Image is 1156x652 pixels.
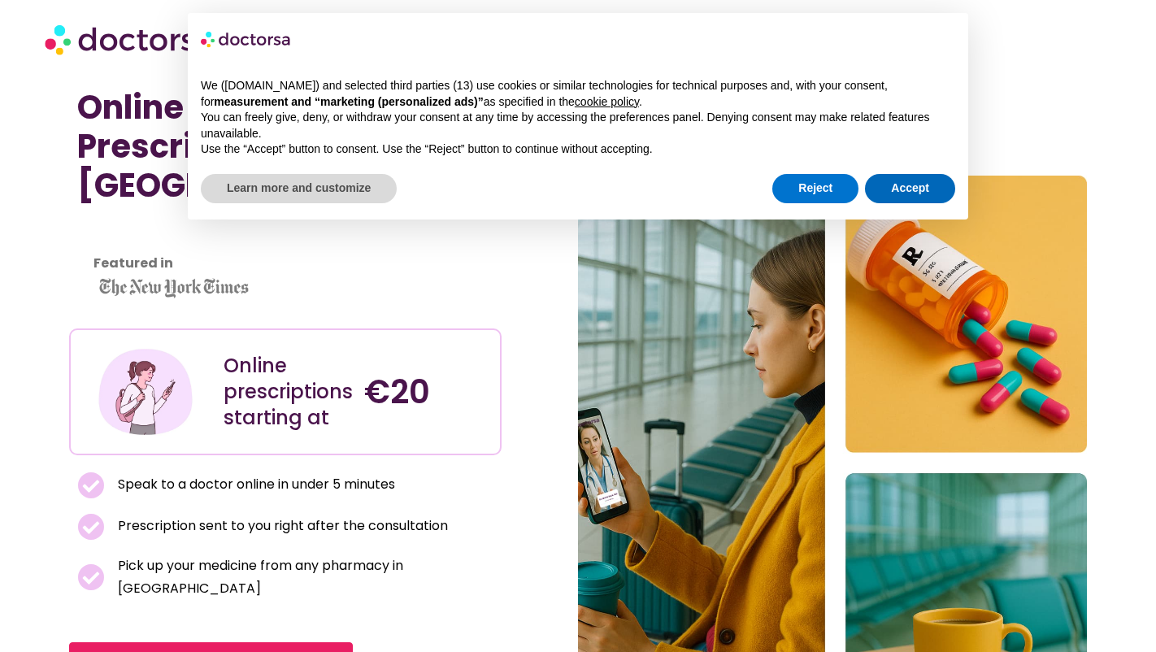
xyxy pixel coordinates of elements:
a: cookie policy [575,95,639,108]
p: You can freely give, deny, or withdraw your consent at any time by accessing the preferences pane... [201,110,955,141]
strong: measurement and “marketing (personalized ads)” [214,95,483,108]
h1: Online Doctor Prescription in [GEOGRAPHIC_DATA] [77,88,493,205]
span: Speak to a doctor online in under 5 minutes [114,473,395,496]
iframe: Customer reviews powered by Trustpilot [77,221,321,241]
iframe: Customer reviews powered by Trustpilot [77,241,493,260]
button: Accept [865,174,955,203]
strong: Featured in [93,254,173,272]
img: logo [201,26,292,52]
button: Reject [772,174,858,203]
span: Pick up your medicine from any pharmacy in [GEOGRAPHIC_DATA] [114,554,494,600]
span: Prescription sent to you right after the consultation [114,515,448,537]
h4: €20 [364,372,489,411]
div: Online prescriptions starting at [224,353,348,431]
button: Learn more and customize [201,174,397,203]
p: Use the “Accept” button to consent. Use the “Reject” button to continue without accepting. [201,141,955,158]
p: We ([DOMAIN_NAME]) and selected third parties (13) use cookies or similar technologies for techni... [201,78,955,110]
img: Illustration depicting a young woman in a casual outfit, engaged with her smartphone. She has a p... [96,342,195,441]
